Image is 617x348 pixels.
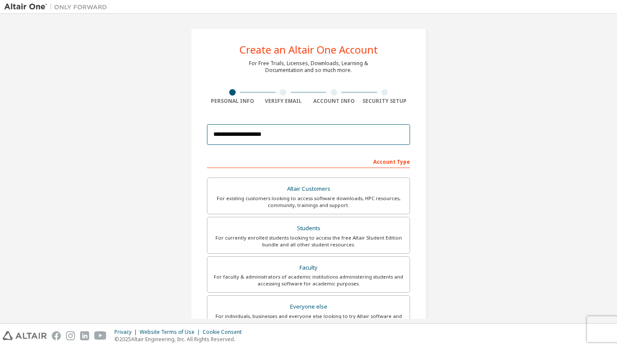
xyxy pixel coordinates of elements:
div: Everyone else [213,301,404,313]
div: Altair Customers [213,183,404,195]
div: For Free Trials, Licenses, Downloads, Learning & Documentation and so much more. [249,60,368,74]
div: Account Type [207,154,410,168]
p: © 2025 Altair Engineering, Inc. All Rights Reserved. [114,336,247,343]
div: Security Setup [359,98,410,105]
img: youtube.svg [94,331,107,340]
div: For currently enrolled students looking to access the free Altair Student Edition bundle and all ... [213,234,404,248]
img: instagram.svg [66,331,75,340]
div: Create an Altair One Account [240,45,378,55]
img: facebook.svg [52,331,61,340]
div: For faculty & administrators of academic institutions administering students and accessing softwa... [213,273,404,287]
img: altair_logo.svg [3,331,47,340]
div: Verify Email [258,98,309,105]
div: Students [213,222,404,234]
div: Personal Info [207,98,258,105]
div: Faculty [213,262,404,274]
div: Cookie Consent [203,329,247,336]
img: linkedin.svg [80,331,89,340]
div: For existing customers looking to access software downloads, HPC resources, community, trainings ... [213,195,404,209]
div: Website Terms of Use [140,329,203,336]
div: Privacy [114,329,140,336]
div: Account Info [308,98,359,105]
img: Altair One [4,3,111,11]
div: For individuals, businesses and everyone else looking to try Altair software and explore our prod... [213,313,404,327]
